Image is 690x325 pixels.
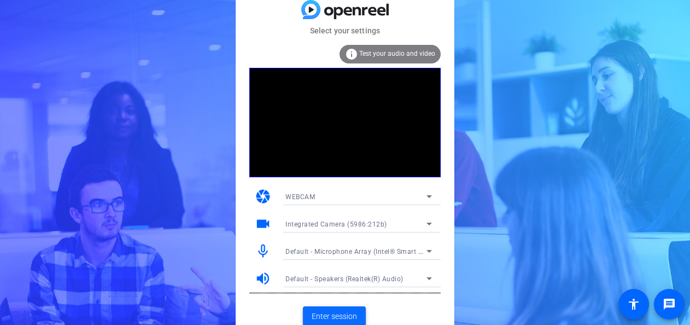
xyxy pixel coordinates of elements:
mat-icon: camera [255,188,271,205]
span: Default - Microphone Array (Intel® Smart Sound Technology for Digital Microphones) [285,247,557,256]
mat-card-subtitle: Select your settings [236,25,454,37]
mat-icon: volume_up [255,270,271,287]
span: Integrated Camera (5986:212b) [285,220,387,228]
span: Enter session [312,311,357,322]
span: Test your audio and video [359,50,435,57]
mat-icon: mic_none [255,243,271,259]
span: Default - Speakers (Realtek(R) Audio) [285,275,404,283]
mat-icon: message [663,298,676,311]
span: WEBCAM [285,193,315,201]
mat-icon: accessibility [627,298,640,311]
mat-icon: videocam [255,216,271,232]
mat-icon: info [345,48,358,61]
